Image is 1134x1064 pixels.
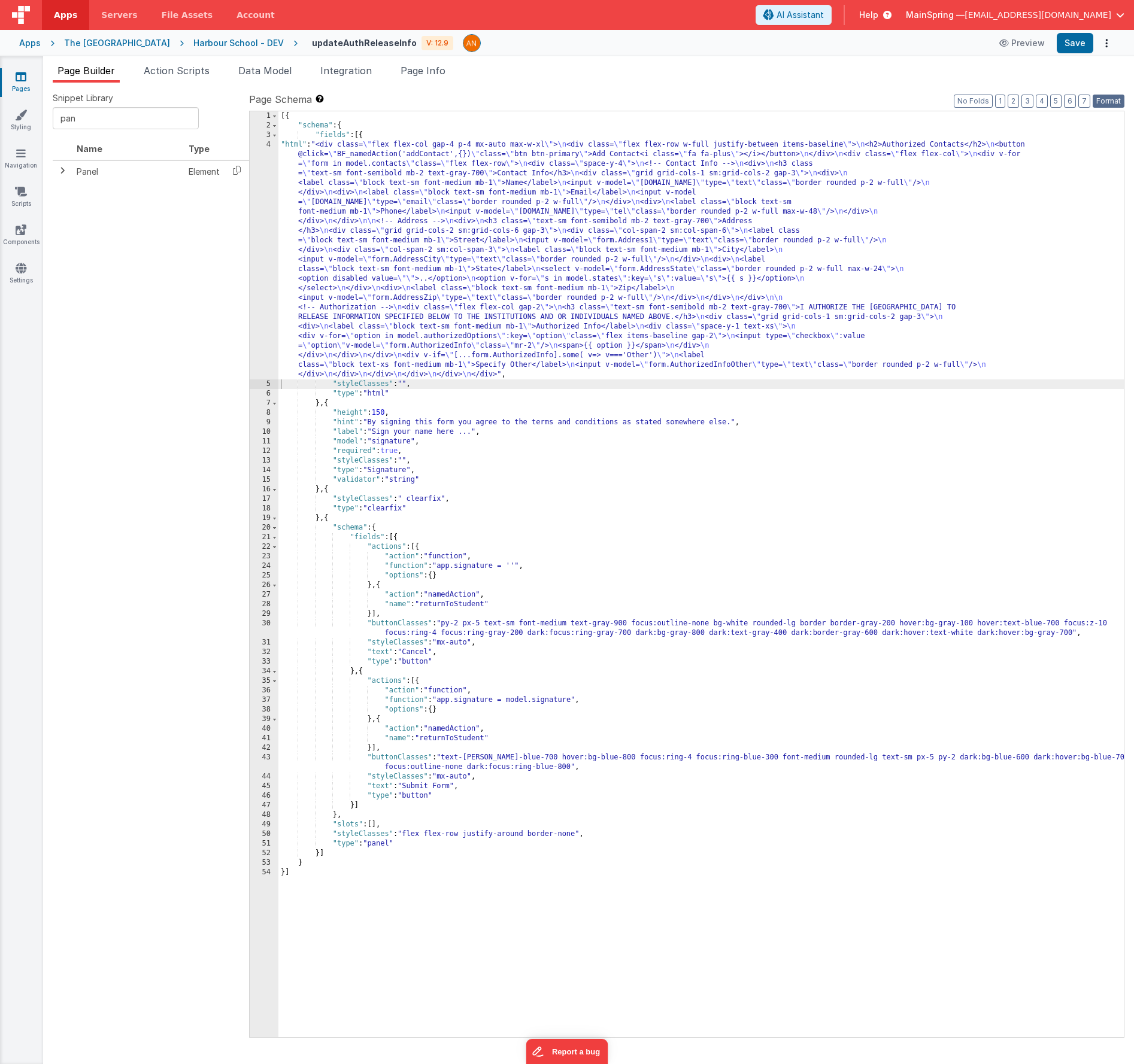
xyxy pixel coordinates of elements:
div: 14 [250,466,278,475]
div: 48 [250,810,278,820]
button: 5 [1050,95,1062,108]
div: Harbour School - DEV [193,37,284,49]
h4: updateAuthReleaseInfo [312,38,417,47]
button: Format [1093,95,1124,108]
div: 12 [250,446,278,456]
div: 52 [250,849,278,858]
div: 10 [250,427,278,437]
div: 8 [250,408,278,418]
button: 2 [1008,95,1019,108]
div: 1 [250,111,278,121]
span: Action Scripts [144,65,210,77]
span: Page Info [401,65,445,77]
div: 32 [250,647,278,657]
div: 7 [250,399,278,408]
span: Type [189,144,210,154]
div: 5 [250,379,278,389]
div: 50 [250,829,278,839]
div: 49 [250,820,278,829]
div: 17 [250,494,278,504]
div: V: 12.9 [422,36,453,50]
button: 3 [1021,95,1033,108]
span: Data Model [238,65,292,77]
span: Integration [320,65,372,77]
td: Element [184,160,225,183]
div: 19 [250,513,278,523]
div: 42 [250,743,278,753]
div: 26 [250,580,278,590]
button: Preview [992,34,1052,53]
div: 20 [250,523,278,533]
div: 23 [250,552,278,561]
div: 29 [250,609,278,619]
div: 6 [250,389,278,399]
span: Help [859,9,878,21]
div: 47 [250,801,278,810]
div: 9 [250,418,278,427]
span: AI Assistant [777,9,824,21]
div: 46 [250,791,278,801]
div: 44 [250,772,278,782]
div: 40 [250,724,278,734]
div: 21 [250,533,278,542]
img: 63cd5caa8a31f9d016618d4acf466499 [463,35,480,51]
div: 15 [250,475,278,485]
button: Save [1057,33,1093,53]
div: 11 [250,437,278,446]
div: 22 [250,542,278,552]
button: 4 [1036,95,1048,108]
div: 30 [250,619,278,638]
input: Search Snippets ... [53,107,199,129]
button: 1 [995,95,1005,108]
button: Options [1098,35,1115,51]
div: 4 [250,140,278,379]
div: The [GEOGRAPHIC_DATA] [64,37,170,49]
div: 2 [250,121,278,130]
div: 37 [250,695,278,705]
span: Page Schema [249,92,312,107]
button: 7 [1078,95,1090,108]
div: 31 [250,638,278,647]
button: MainSpring — [EMAIL_ADDRESS][DOMAIN_NAME] [906,9,1124,21]
span: File Assets [162,9,213,21]
div: 39 [250,715,278,724]
div: 27 [250,590,278,600]
span: Snippet Library [53,92,113,104]
span: Name [77,144,102,154]
div: Apps [19,37,41,49]
button: 6 [1064,95,1076,108]
td: Panel [72,160,184,183]
div: 35 [250,676,278,686]
div: 38 [250,705,278,715]
div: 45 [250,782,278,791]
div: 51 [250,839,278,849]
div: 43 [250,753,278,772]
div: 28 [250,600,278,609]
iframe: Marker.io feedback button [526,1039,608,1064]
div: 24 [250,561,278,571]
div: 16 [250,485,278,494]
div: 33 [250,657,278,667]
div: 18 [250,504,278,513]
div: 54 [250,868,278,877]
button: No Folds [954,95,993,108]
span: Servers [101,9,137,21]
div: 53 [250,858,278,868]
span: [EMAIL_ADDRESS][DOMAIN_NAME] [965,9,1111,21]
div: 3 [250,130,278,140]
div: 36 [250,686,278,695]
span: Apps [54,9,77,21]
div: 41 [250,734,278,743]
span: Page Builder [57,65,115,77]
button: AI Assistant [756,5,832,25]
div: 34 [250,667,278,676]
div: 25 [250,571,278,580]
span: MainSpring — [906,9,965,21]
div: 13 [250,456,278,466]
